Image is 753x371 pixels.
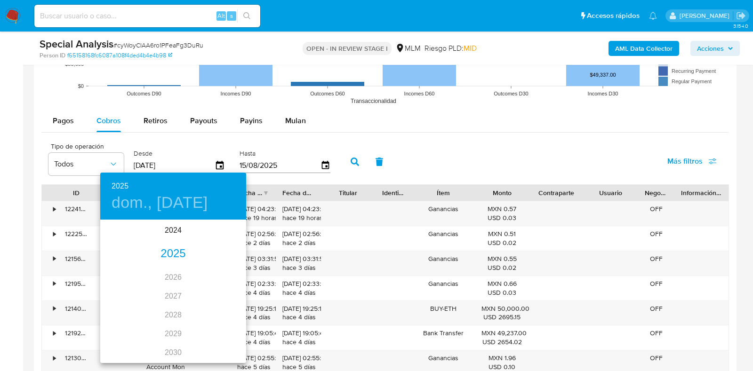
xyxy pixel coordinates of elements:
[112,193,208,213] button: dom., [DATE]
[100,221,246,240] div: 2024
[112,180,128,193] button: 2025
[100,245,246,263] div: 2025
